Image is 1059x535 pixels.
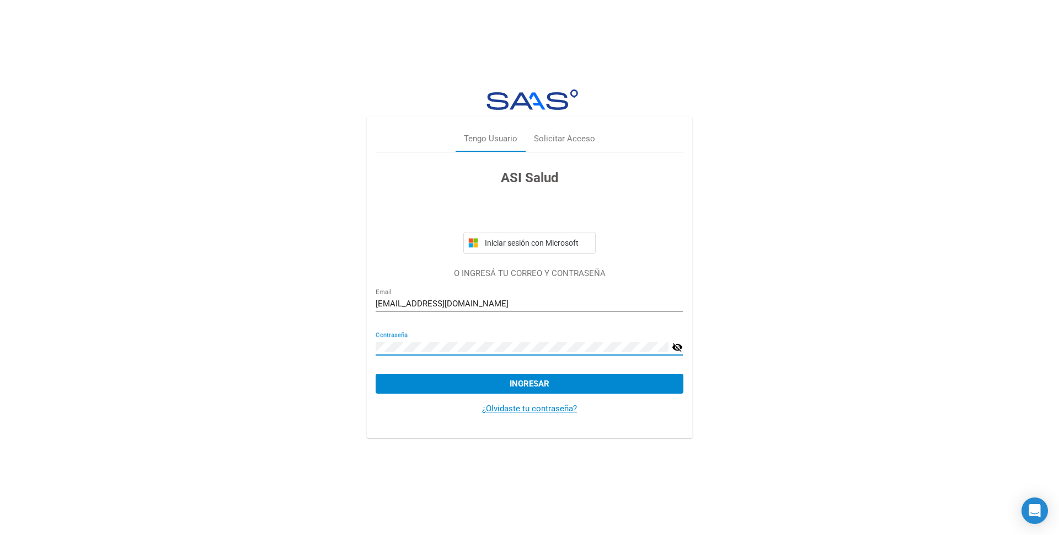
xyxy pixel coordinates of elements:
div: Open Intercom Messenger [1021,497,1048,524]
div: Solicitar Acceso [534,133,595,145]
a: ¿Olvidaste tu contraseña? [482,404,577,414]
span: Iniciar sesión con Microsoft [483,239,591,247]
button: Iniciar sesión con Microsoft [463,232,596,254]
div: Tengo Usuario [464,133,517,145]
p: O INGRESÁ TU CORREO Y CONTRASEÑA [376,267,683,280]
button: Ingresar [376,374,683,394]
mat-icon: visibility_off [672,341,683,354]
h3: ASI Salud [376,168,683,188]
span: Ingresar [510,379,549,389]
iframe: Botón de Acceder con Google [458,200,601,224]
